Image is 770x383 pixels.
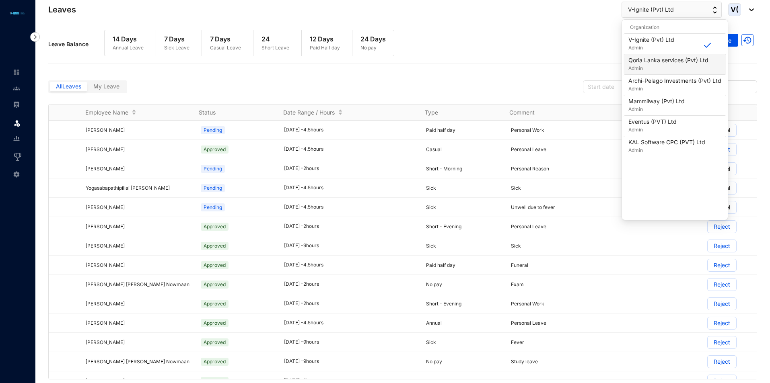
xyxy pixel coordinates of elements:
[310,44,340,52] p: Paid Half day
[714,279,730,291] p: Reject
[628,97,685,105] p: Mammilway (Pvt) Ltd
[201,223,229,231] span: Approved
[714,317,730,329] p: Reject
[284,319,416,327] div: [DATE] - 4.5 hours
[86,339,125,345] span: [PERSON_NAME]
[201,145,229,154] span: Approved
[628,138,705,146] p: KAL Software CPC (PVT) Ltd
[511,339,524,345] span: Fever
[210,44,241,52] p: Casual Leave
[13,135,20,142] img: report-unselected.e6a6b4230fc7da01f883.svg
[284,300,416,307] div: [DATE] - 2 hours
[628,118,677,126] p: Eventus (PVT) Ltd
[426,300,502,308] p: Short - Evening
[511,127,544,133] span: Personal Work
[511,243,521,249] span: Sick
[426,358,502,366] p: No pay
[86,127,125,133] span: [PERSON_NAME]
[426,319,502,327] p: Annual
[6,96,26,113] li: Payroll
[360,44,386,52] p: No pay
[628,146,705,154] p: Admin
[201,319,229,327] span: Approved
[13,152,23,162] img: award_outlined.f30b2bda3bf6ea1bf3dd.svg
[284,184,416,192] div: [DATE] - 4.5 hours
[30,32,40,42] img: nav-icon-right.af6afadce00d159da59955279c43614e.svg
[261,44,289,52] p: Short Leave
[426,338,502,346] p: Sick
[714,240,730,252] p: Reject
[201,203,225,211] span: Pending
[511,204,555,210] span: Unwell due to fever
[164,44,189,52] p: Sick Leave
[511,281,524,287] span: Exam
[628,105,685,113] p: Admin
[6,80,26,96] li: Contacts
[201,300,229,308] span: Approved
[201,281,229,289] span: Approved
[511,262,528,268] span: Funeral
[201,261,229,269] span: Approved
[310,34,340,44] p: 12 Days
[741,34,754,46] img: LogTrail.35c9aa35263bf2dfc41e2a690ab48f33.svg
[189,104,274,121] th: Status
[284,261,416,269] div: [DATE] - 4.5 hours
[48,4,76,15] p: Leaves
[284,242,416,250] div: [DATE] - 9 hours
[628,5,674,14] span: V-Ignite (Pvt) Ltd
[201,165,225,173] span: Pending
[86,166,125,172] span: [PERSON_NAME]
[86,185,170,191] span: Yogasabapathipillai [PERSON_NAME]
[56,83,81,90] span: All Leaves
[511,185,521,191] span: Sick
[284,126,416,134] div: [DATE] - 4.5 hours
[628,36,674,44] p: V-Ignite (Pvt) Ltd
[86,301,125,307] span: [PERSON_NAME]
[93,83,119,90] span: My Leave
[714,336,730,348] p: Reject
[13,101,20,108] img: payroll-unselected.b590312f920e76f0c668.svg
[628,77,721,85] p: Archi-Pelago Investments (Pvt) Ltd
[426,281,502,289] p: No pay
[6,64,26,80] li: Home
[261,34,289,44] p: 24
[511,166,549,172] span: Personal Reason
[113,34,144,44] p: 14 Days
[48,40,104,48] p: Leave Balance
[426,261,502,269] p: Paid half day
[426,165,502,173] p: Short - Morning
[86,223,125,229] span: [PERSON_NAME]
[86,281,189,287] span: [PERSON_NAME] [PERSON_NAME] Nowmaan
[714,298,730,310] p: Reject
[426,203,502,211] p: Sick
[500,104,585,121] th: Comment
[201,126,225,134] span: Pending
[201,358,229,366] span: Approved
[426,126,502,134] p: Paid half day
[588,82,625,91] input: Start date
[13,171,20,178] img: settings-unselected.1febfda315e6e19643a1.svg
[628,44,674,52] p: Admin
[426,242,502,250] p: Sick
[713,6,717,14] img: up-down-arrow.74152d26bf9780fbf563ca9c90304185.svg
[86,204,125,210] span: [PERSON_NAME]
[76,104,189,121] th: Employee Name
[13,119,21,127] img: leave.99b8a76c7fa76a53782d.svg
[85,109,128,117] span: Employee Name
[210,34,241,44] p: 7 Days
[86,243,125,249] span: [PERSON_NAME]
[284,223,416,230] div: [DATE] - 2 hours
[628,56,708,64] p: Qoria Lanka services (Pvt) Ltd
[624,23,726,31] p: Organization
[731,6,739,13] span: V(
[86,146,125,152] span: [PERSON_NAME]
[113,44,144,52] p: Annual Leave
[274,104,415,121] th: Date Range / Hours
[86,262,125,268] span: [PERSON_NAME]
[13,69,20,76] img: home-unselected.a29eae3204392db15eaf.svg
[284,165,416,172] div: [DATE] - 2 hours
[704,43,711,48] img: blue-correct.187ec8c3ebe1a225110a.svg
[628,126,677,134] p: Admin
[201,184,225,192] span: Pending
[284,145,416,153] div: [DATE] - 4.5 hours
